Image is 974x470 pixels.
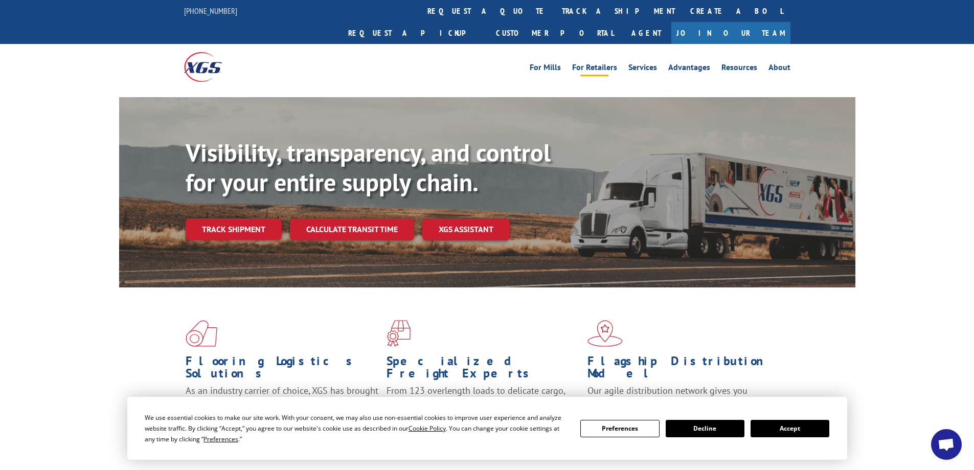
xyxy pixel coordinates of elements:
[387,355,580,385] h1: Specialized Freight Experts
[572,63,617,75] a: For Retailers
[628,63,657,75] a: Services
[290,218,414,240] a: Calculate transit time
[671,22,790,44] a: Join Our Team
[186,218,282,240] a: Track shipment
[587,320,623,347] img: xgs-icon-flagship-distribution-model-red
[621,22,671,44] a: Agent
[422,218,510,240] a: XGS ASSISTANT
[668,63,710,75] a: Advantages
[931,429,962,460] div: Open chat
[666,420,744,437] button: Decline
[186,385,378,421] span: As an industry carrier of choice, XGS has brought innovation and dedication to flooring logistics...
[587,355,781,385] h1: Flagship Distribution Model
[186,320,217,347] img: xgs-icon-total-supply-chain-intelligence-red
[127,397,847,460] div: Cookie Consent Prompt
[341,22,488,44] a: Request a pickup
[751,420,829,437] button: Accept
[768,63,790,75] a: About
[580,420,659,437] button: Preferences
[409,424,446,433] span: Cookie Policy
[184,6,237,16] a: [PHONE_NUMBER]
[587,385,776,409] span: Our agile distribution network gives you nationwide inventory management on demand.
[530,63,561,75] a: For Mills
[387,320,411,347] img: xgs-icon-focused-on-flooring-red
[721,63,757,75] a: Resources
[387,385,580,430] p: From 123 overlength loads to delicate cargo, our experienced staff knows the best way to move you...
[186,355,379,385] h1: Flooring Logistics Solutions
[488,22,621,44] a: Customer Portal
[203,435,238,443] span: Preferences
[186,137,551,198] b: Visibility, transparency, and control for your entire supply chain.
[145,412,568,444] div: We use essential cookies to make our site work. With your consent, we may also use non-essential ...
